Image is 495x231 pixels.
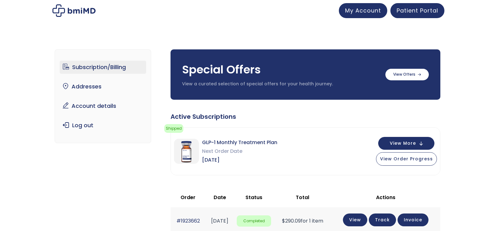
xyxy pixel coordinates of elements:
[296,194,309,201] span: Total
[339,3,387,18] a: My Account
[390,3,444,18] a: Patient Portal
[380,156,433,162] span: View Order Progress
[55,49,151,143] nav: Account pages
[182,81,379,87] p: View a curated selection of special offers for your health journey.
[60,80,146,93] a: Addresses
[214,194,226,201] span: Date
[202,138,277,147] span: GLP-1 Monthly Treatment Plan
[345,7,381,14] span: My Account
[245,194,262,201] span: Status
[182,62,379,78] h3: Special Offers
[60,119,146,132] a: Log out
[376,152,437,166] button: View Order Progress
[369,213,396,226] a: Track
[237,215,271,227] span: Completed
[174,139,199,164] img: GLP-1 Monthly Treatment Plan
[60,99,146,113] a: Account details
[52,4,96,17] img: My account
[390,141,416,145] span: View More
[378,137,434,150] button: View More
[211,217,228,224] time: [DATE]
[343,213,367,226] a: View
[164,124,183,133] span: Shipped
[181,194,196,201] span: Order
[398,213,428,226] a: Invoice
[171,112,440,121] div: Active Subscriptions
[202,147,277,156] span: Next Order Date
[282,217,301,224] span: 290.09
[60,61,146,74] a: Subscription/Billing
[176,217,200,224] a: #1923662
[376,194,395,201] span: Actions
[282,217,285,224] span: $
[397,7,438,14] span: Patient Portal
[202,156,277,164] span: [DATE]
